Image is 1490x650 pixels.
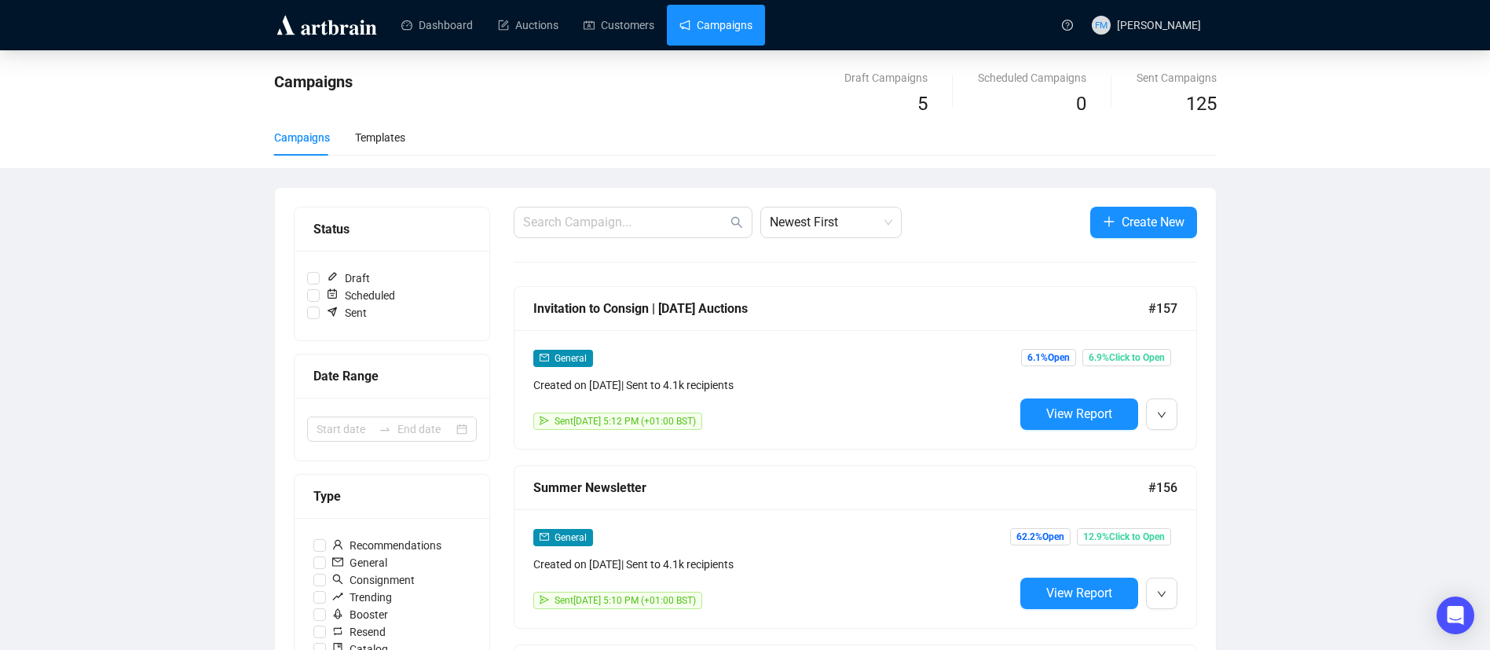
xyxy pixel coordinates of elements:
[326,537,448,554] span: Recommendations
[1020,398,1138,430] button: View Report
[555,595,696,606] span: Sent [DATE] 5:10 PM (+01:00 BST)
[533,299,1148,318] div: Invitation to Consign | [DATE] Auctions
[1090,207,1197,238] button: Create New
[1137,69,1217,86] div: Sent Campaigns
[355,129,405,146] div: Templates
[514,286,1197,450] a: Invitation to Consign | [DATE] Auctions#157mailGeneralCreated on [DATE]| Sent to 4.1k recipientss...
[1094,17,1107,32] span: FM
[401,5,473,46] a: Dashboard
[498,5,558,46] a: Auctions
[1021,349,1076,366] span: 6.1% Open
[1186,93,1217,115] span: 125
[326,623,392,641] span: Resend
[326,606,394,623] span: Booster
[978,69,1086,86] div: Scheduled Campaigns
[1103,215,1115,228] span: plus
[1122,212,1184,232] span: Create New
[555,353,587,364] span: General
[274,129,330,146] div: Campaigns
[533,556,1014,573] div: Created on [DATE] | Sent to 4.1k recipients
[379,423,391,435] span: to
[313,487,470,506] div: Type
[1148,299,1177,318] span: #157
[1157,589,1166,599] span: down
[317,420,372,438] input: Start date
[514,465,1197,629] a: Summer Newsletter#156mailGeneralCreated on [DATE]| Sent to 4.1k recipientssendSent[DATE] 5:10 PM ...
[555,532,587,543] span: General
[332,626,343,637] span: retweet
[320,304,373,321] span: Sent
[555,416,696,427] span: Sent [DATE] 5:12 PM (+01:00 BST)
[332,539,343,550] span: user
[313,219,470,239] div: Status
[540,532,549,542] span: mail
[1117,19,1201,31] span: [PERSON_NAME]
[533,478,1148,498] div: Summer Newsletter
[379,423,391,435] span: swap-right
[1062,20,1073,31] span: question-circle
[533,376,1014,394] div: Created on [DATE] | Sent to 4.1k recipients
[730,216,743,229] span: search
[332,574,343,585] span: search
[332,591,343,602] span: rise
[1020,578,1138,609] button: View Report
[540,416,549,425] span: send
[1076,93,1086,115] span: 0
[679,5,752,46] a: Campaigns
[274,72,353,91] span: Campaigns
[313,366,470,386] div: Date Range
[320,270,376,287] span: Draft
[540,595,549,604] span: send
[1077,528,1171,545] span: 12.9% Click to Open
[274,13,379,38] img: logo
[320,287,401,304] span: Scheduled
[770,207,892,237] span: Newest First
[584,5,654,46] a: Customers
[1046,586,1112,600] span: View Report
[326,554,394,571] span: General
[332,556,343,567] span: mail
[326,589,398,606] span: Trending
[1437,597,1474,634] div: Open Intercom Messenger
[523,213,727,232] input: Search Campaign...
[1157,410,1166,420] span: down
[326,571,421,589] span: Consignment
[1148,478,1177,498] span: #156
[397,420,453,438] input: End date
[540,353,549,362] span: mail
[332,608,343,619] span: rocket
[1010,528,1071,545] span: 62.2% Open
[844,69,928,86] div: Draft Campaigns
[1082,349,1171,366] span: 6.9% Click to Open
[917,93,928,115] span: 5
[1046,406,1112,421] span: View Report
